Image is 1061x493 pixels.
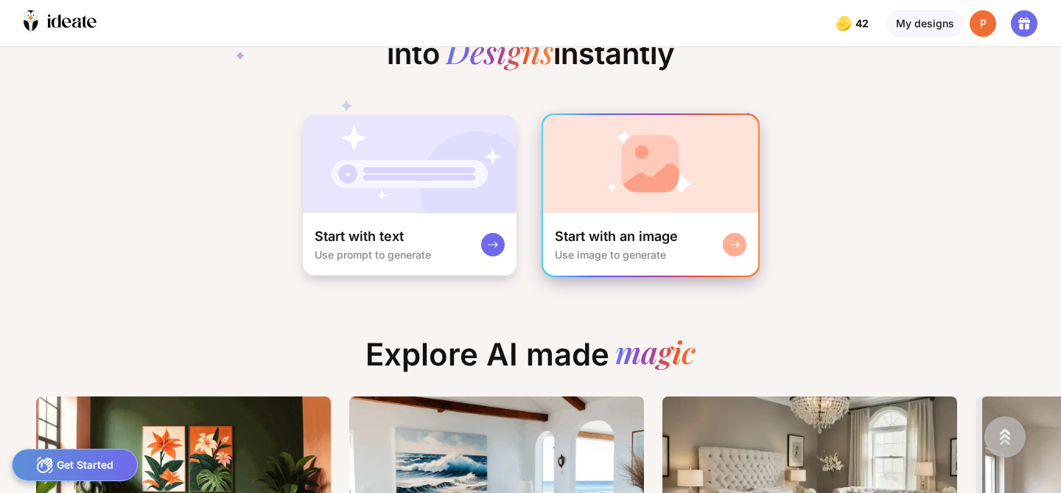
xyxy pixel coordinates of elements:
[555,228,678,245] div: Start with an image
[543,115,758,213] img: startWithImageCardBg.jpg
[354,336,707,385] div: Explore AI made
[970,10,996,37] div: P
[855,18,872,29] span: 42
[12,449,138,481] div: Get Started
[886,10,964,37] div: My designs
[615,336,696,373] div: magic
[315,248,431,261] div: Use prompt to generate
[555,248,666,261] div: Use image to generate
[303,115,517,213] img: startWithTextCardBg.jpg
[315,228,404,245] div: Start with text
